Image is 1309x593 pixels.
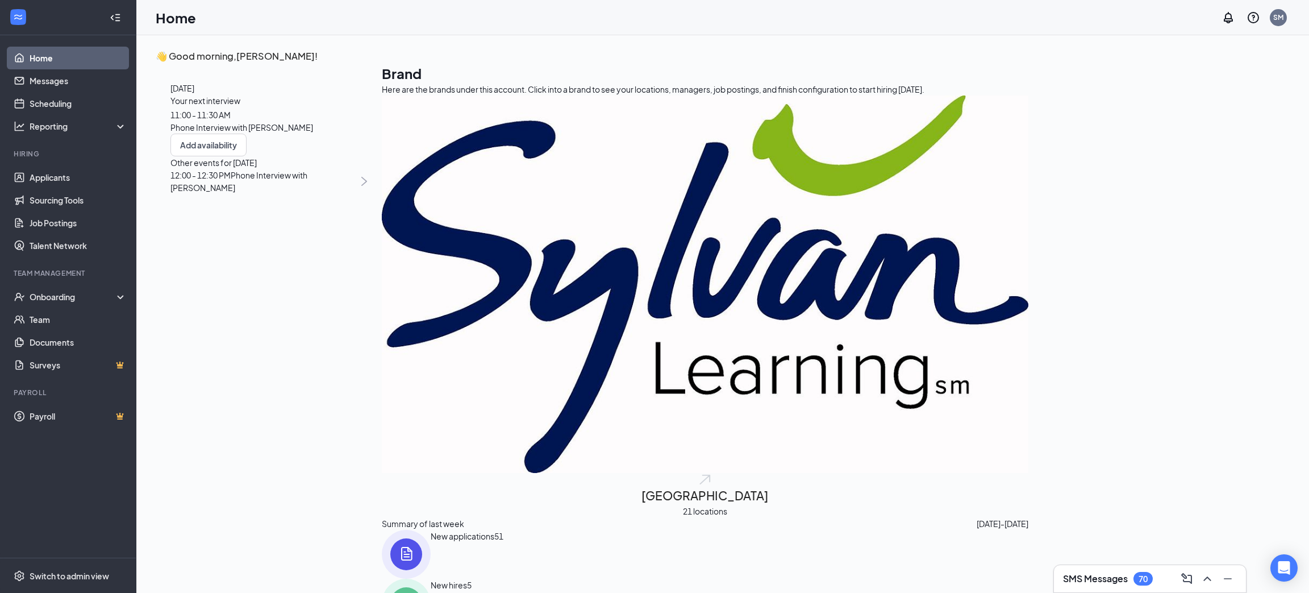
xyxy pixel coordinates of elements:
div: 70 [1139,574,1148,584]
span: [DATE] - [DATE] [977,517,1028,530]
span: Phone Interview with [PERSON_NAME] [170,122,313,132]
div: Reporting [30,121,127,132]
span: 21 locations [683,505,727,517]
div: New applications [431,530,494,579]
button: Minimize [1219,570,1237,588]
div: Onboarding [30,291,117,302]
a: Home [30,47,127,69]
svg: UserCheck [14,291,25,302]
span: Other events for [DATE] [170,156,367,169]
span: Phone Interview with [PERSON_NAME] [170,170,307,193]
h3: 👋 Good morning, [PERSON_NAME] ! [156,49,1028,64]
a: Applicants [30,166,127,189]
svg: Collapse [110,12,121,23]
svg: Minimize [1221,572,1235,586]
span: 11:00 - 11:30 AM [170,110,231,120]
a: Talent Network [30,234,127,257]
a: SurveysCrown [30,354,127,376]
h1: Home [156,8,196,27]
div: Hiring [14,149,124,159]
div: Payroll [14,388,124,397]
span: [DATE] [170,82,367,94]
span: Your next interview [170,96,240,106]
button: ChevronUp [1198,570,1216,588]
h3: SMS Messages [1063,573,1128,585]
a: Messages [30,69,127,92]
img: Sylvan Learning Center [382,96,1028,473]
img: icon [382,530,431,579]
a: Documents [30,331,127,354]
div: Team Management [14,268,124,278]
a: Team [30,308,127,331]
a: Scheduling [30,92,127,115]
img: open.6027fd2a22e1237b5b06.svg [698,473,712,486]
div: Open Intercom Messenger [1270,554,1298,582]
div: Here are the brands under this account. Click into a brand to see your locations, managers, job p... [382,83,1028,96]
svg: WorkstreamLogo [12,11,24,23]
h2: [GEOGRAPHIC_DATA] [641,486,768,505]
span: 51 [494,530,503,579]
div: Switch to admin view [30,570,109,582]
svg: ComposeMessage [1180,572,1194,586]
div: SM [1273,13,1283,22]
a: PayrollCrown [30,405,127,428]
a: Sourcing Tools [30,189,127,212]
svg: Notifications [1222,11,1235,24]
button: ComposeMessage [1178,570,1196,588]
svg: QuestionInfo [1247,11,1260,24]
a: Job Postings [30,212,127,234]
span: 12:00 - 12:30 PM [170,170,231,180]
svg: Settings [14,570,25,582]
svg: ChevronUp [1200,572,1214,586]
button: Add availability [170,134,247,156]
span: Summary of last week [382,517,464,530]
h1: Brand [382,64,1028,83]
svg: Analysis [14,121,25,132]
